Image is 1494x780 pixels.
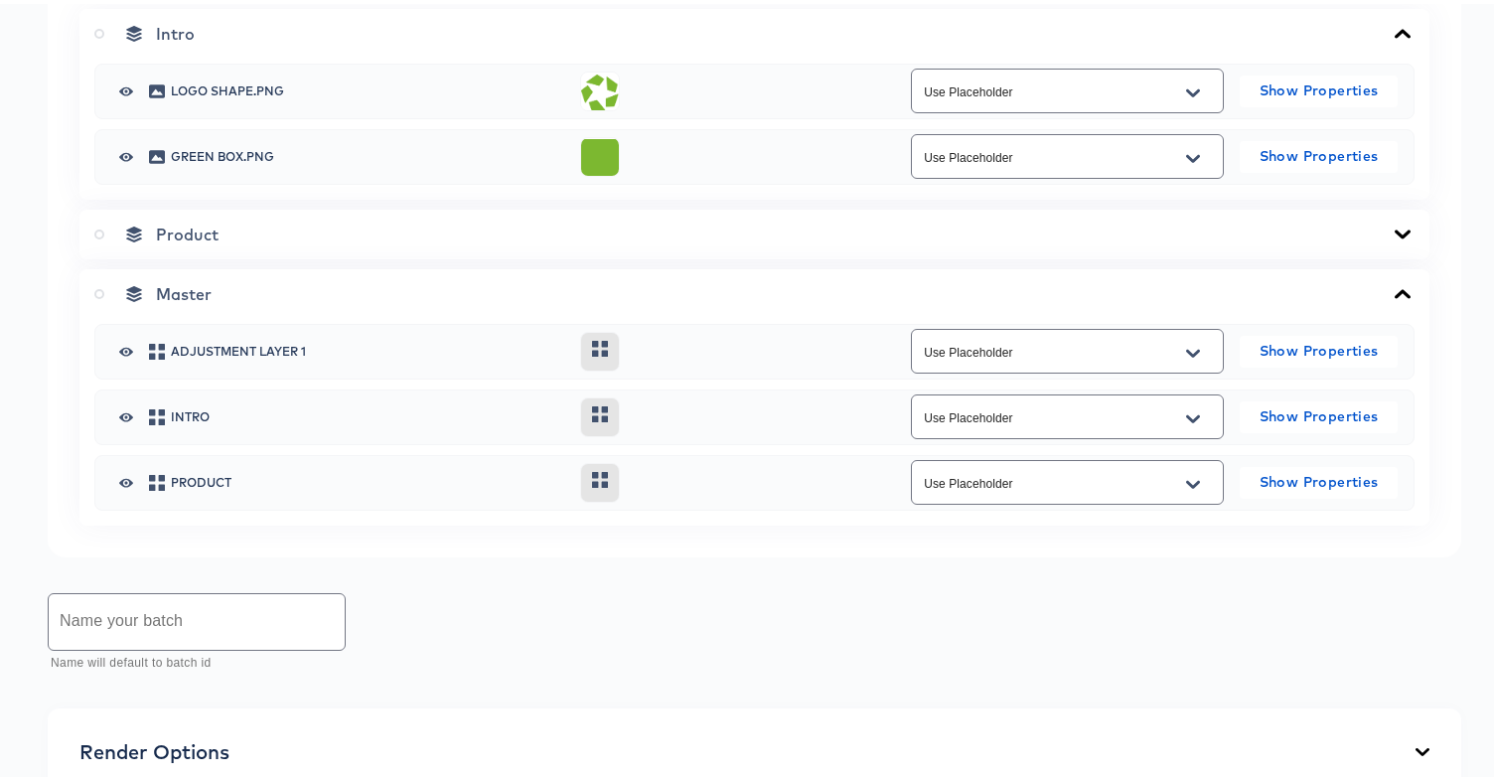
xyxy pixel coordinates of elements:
[1248,140,1390,165] span: Show Properties
[171,342,565,354] span: Adjustment Layer 1
[1240,397,1398,429] button: Show Properties
[1178,465,1208,497] button: Open
[171,473,565,485] span: Product
[171,147,565,159] span: Green Box.png
[79,736,357,760] div: Render Options
[1248,75,1390,99] span: Show Properties
[171,81,565,93] span: Logo Shape.png
[1248,400,1390,425] span: Show Properties
[171,407,565,419] span: Intro
[1178,399,1208,431] button: Open
[1240,332,1398,364] button: Show Properties
[1248,466,1390,491] span: Show Properties
[1178,139,1208,171] button: Open
[51,650,332,670] p: Name will default to batch id
[1178,74,1208,105] button: Open
[1248,335,1390,360] span: Show Properties
[1178,334,1208,366] button: Open
[156,280,212,300] span: Master
[1240,72,1398,103] button: Show Properties
[156,221,219,240] span: Product
[1240,463,1398,495] button: Show Properties
[1240,137,1398,169] button: Show Properties
[156,20,195,40] span: Intro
